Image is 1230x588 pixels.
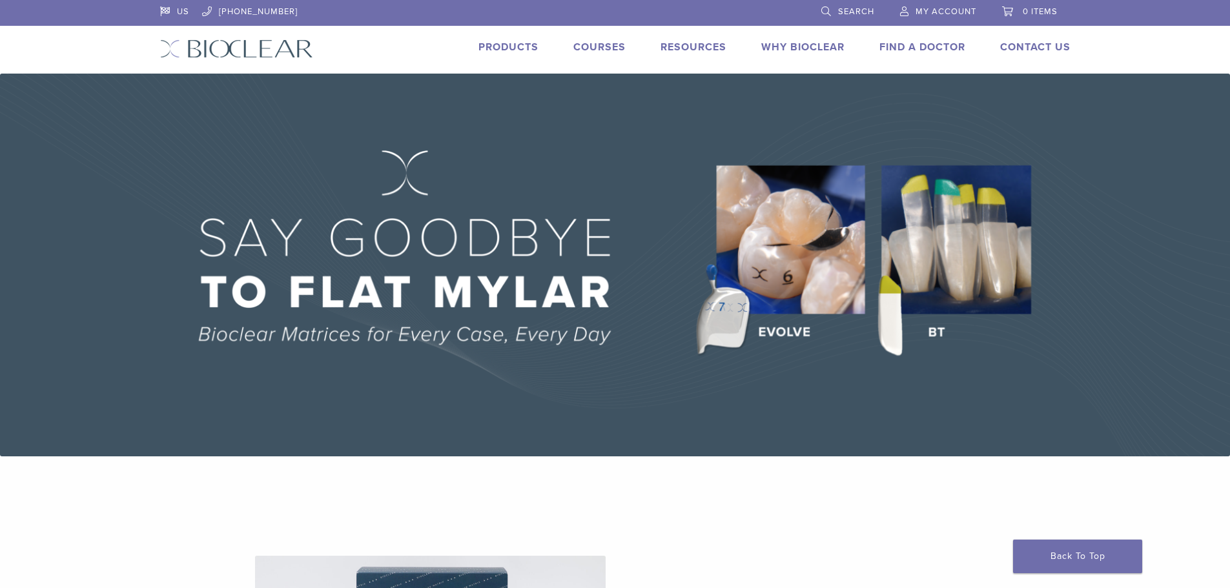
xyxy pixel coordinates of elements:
[1013,540,1142,573] a: Back To Top
[916,6,976,17] span: My Account
[478,41,538,54] a: Products
[761,41,845,54] a: Why Bioclear
[1023,6,1058,17] span: 0 items
[160,39,313,58] img: Bioclear
[661,41,726,54] a: Resources
[573,41,626,54] a: Courses
[879,41,965,54] a: Find A Doctor
[1000,41,1071,54] a: Contact Us
[838,6,874,17] span: Search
